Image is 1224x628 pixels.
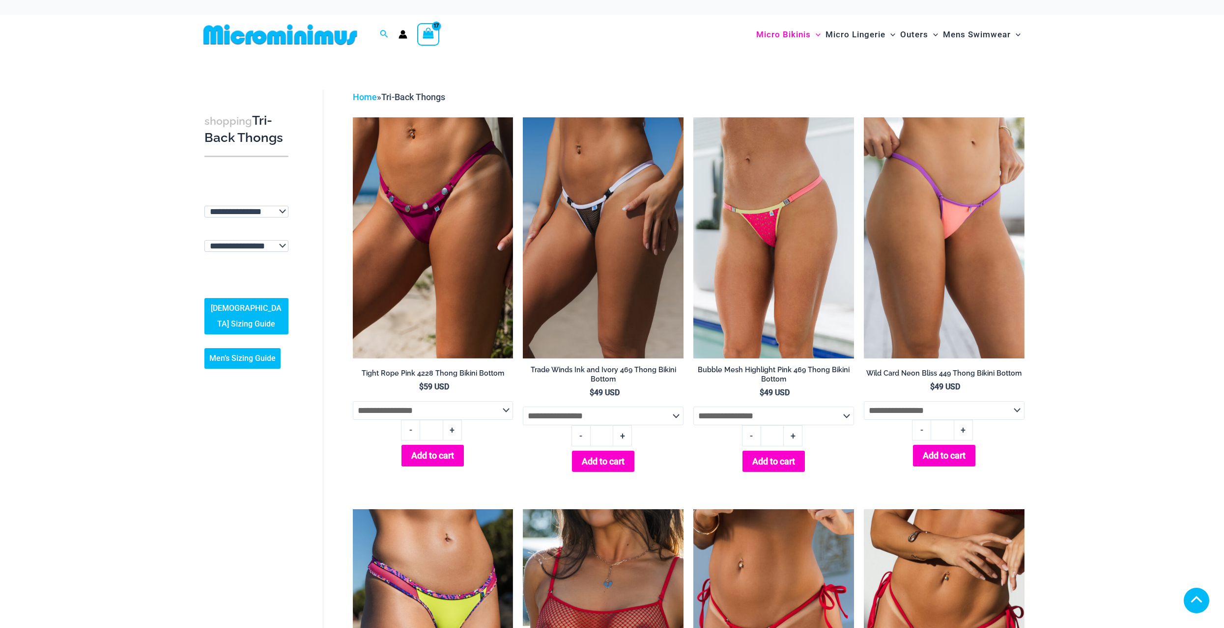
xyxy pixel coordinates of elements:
[693,117,854,358] img: Bubble Mesh Highlight Pink 469 Thong 01
[1011,22,1021,47] span: Menu Toggle
[204,112,288,146] h3: Tri-Back Thongs
[885,22,895,47] span: Menu Toggle
[943,22,1011,47] span: Mens Swimwear
[811,22,821,47] span: Menu Toggle
[693,117,854,358] a: Bubble Mesh Highlight Pink 469 Thong 01Bubble Mesh Highlight Pink 469 Thong 02Bubble Mesh Highlig...
[761,425,784,446] input: Product quantity
[443,420,462,440] a: +
[401,420,420,440] a: -
[760,388,764,397] span: $
[590,388,594,397] span: $
[784,425,802,446] a: +
[913,445,975,466] button: Add to cart
[199,24,361,46] img: MM SHOP LOGO FLAT
[756,22,811,47] span: Micro Bikinis
[523,365,683,383] h2: Trade Winds Ink and Ivory 469 Thong Bikini Bottom
[419,382,424,391] span: $
[353,92,377,102] a: Home
[742,425,761,446] a: -
[864,117,1025,358] img: Wild Card Neon Bliss 449 Thong 01
[693,365,854,387] a: Bubble Mesh Highlight Pink 469 Thong Bikini Bottom
[380,28,389,41] a: Search icon link
[204,115,252,127] span: shopping
[912,420,931,440] a: -
[572,451,634,472] button: Add to cart
[742,451,805,472] button: Add to cart
[523,365,683,387] a: Trade Winds Ink and Ivory 469 Thong Bikini Bottom
[523,117,683,358] img: Tradewinds Ink and Ivory 469 Thong 01
[825,22,885,47] span: Micro Lingerie
[353,92,445,102] span: »
[931,420,954,440] input: Product quantity
[204,240,288,252] select: wpc-taxonomy-pa_fabric-type-745998
[928,22,938,47] span: Menu Toggle
[353,369,513,382] a: Tight Rope Pink 4228 Thong Bikini Bottom
[823,20,898,50] a: Micro LingerieMenu ToggleMenu Toggle
[930,382,935,391] span: $
[353,117,513,358] img: Tight Rope Pink 4228 Thong 01
[590,425,613,446] input: Product quantity
[898,20,940,50] a: OutersMenu ToggleMenu Toggle
[752,18,1025,51] nav: Site Navigation
[353,117,513,358] a: Tight Rope Pink 4228 Thong 01Tight Rope Pink 4228 Thong 02Tight Rope Pink 4228 Thong 02
[417,23,440,46] a: View Shopping Cart, 17 items
[353,369,513,378] h2: Tight Rope Pink 4228 Thong Bikini Bottom
[420,420,443,440] input: Product quantity
[419,382,449,391] bdi: 59 USD
[401,445,464,466] button: Add to cart
[590,388,620,397] bdi: 49 USD
[954,420,973,440] a: +
[940,20,1023,50] a: Mens SwimwearMenu ToggleMenu Toggle
[571,425,590,446] a: -
[864,369,1025,378] h2: Wild Card Neon Bliss 449 Thong Bikini Bottom
[204,348,281,369] a: Men’s Sizing Guide
[864,369,1025,382] a: Wild Card Neon Bliss 449 Thong Bikini Bottom
[399,30,407,39] a: Account icon link
[930,382,960,391] bdi: 49 USD
[900,22,928,47] span: Outers
[693,365,854,383] h2: Bubble Mesh Highlight Pink 469 Thong Bikini Bottom
[523,117,683,358] a: Tradewinds Ink and Ivory 469 Thong 01Tradewinds Ink and Ivory 469 Thong 02Tradewinds Ink and Ivor...
[381,92,445,102] span: Tri-Back Thongs
[864,117,1025,358] a: Wild Card Neon Bliss 449 Thong 01Wild Card Neon Bliss 449 Thong 02Wild Card Neon Bliss 449 Thong 02
[760,388,790,397] bdi: 49 USD
[613,425,632,446] a: +
[754,20,823,50] a: Micro BikinisMenu ToggleMenu Toggle
[204,298,288,334] a: [DEMOGRAPHIC_DATA] Sizing Guide
[204,206,288,218] select: wpc-taxonomy-pa_color-745997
